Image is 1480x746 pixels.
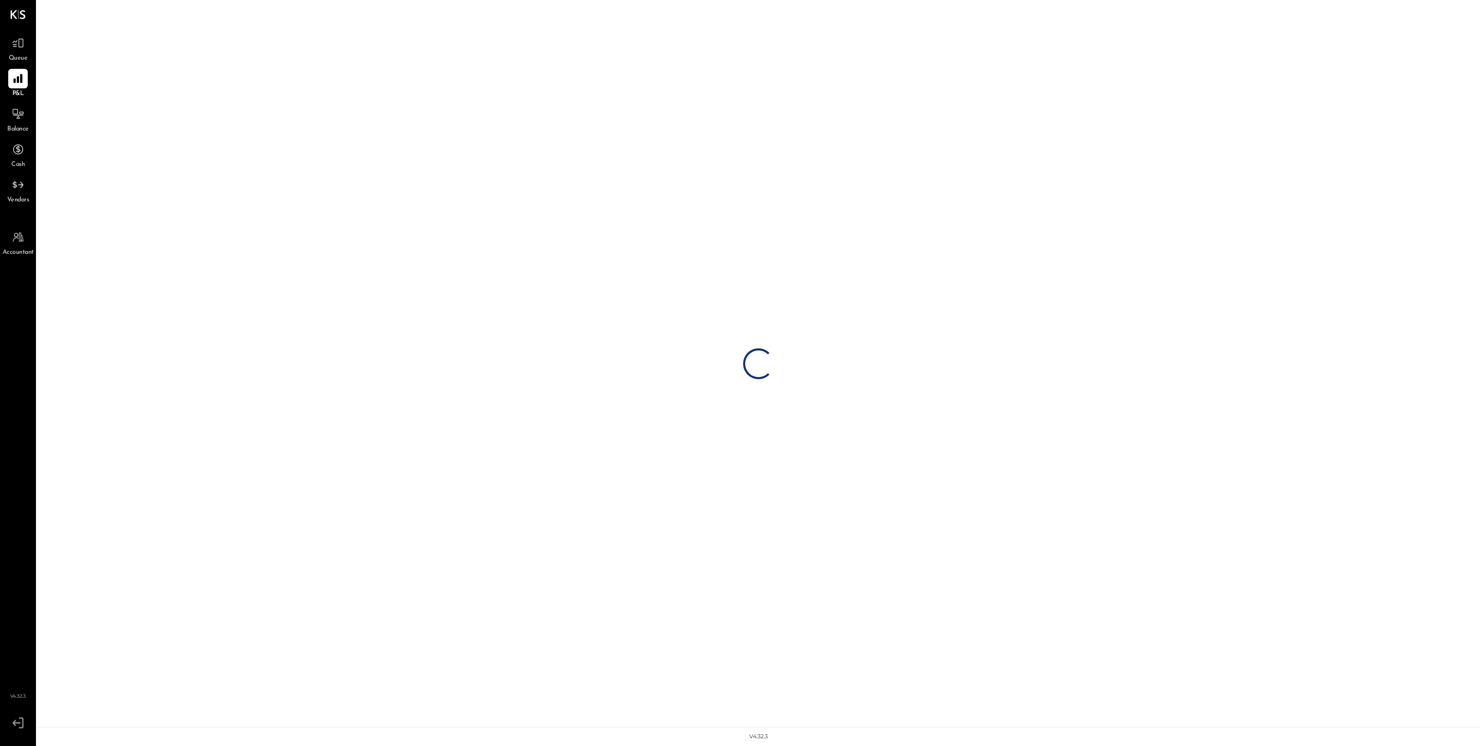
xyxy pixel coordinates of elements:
a: P&L [1,69,35,99]
span: Balance [7,125,29,134]
span: P&L [12,89,24,99]
span: Cash [11,160,25,170]
a: Cash [1,140,35,170]
a: Vendors [1,175,35,205]
span: Queue [9,54,28,63]
span: Accountant [3,248,34,257]
a: Accountant [1,228,35,257]
span: Vendors [7,196,29,205]
a: Queue [1,33,35,63]
a: Balance [1,104,35,134]
div: v 4.32.3 [749,733,768,741]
